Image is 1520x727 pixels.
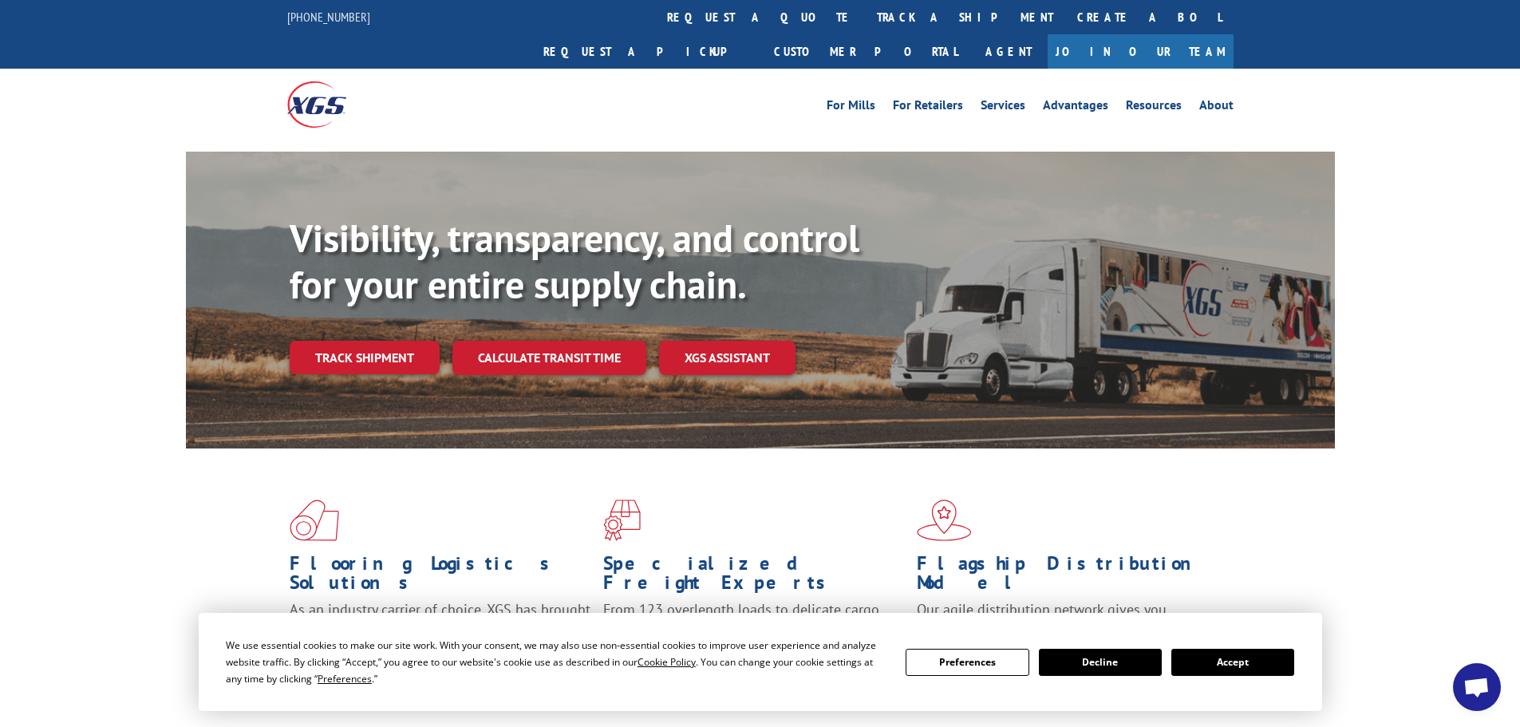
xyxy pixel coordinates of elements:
[917,500,972,541] img: xgs-icon-flagship-distribution-model-red
[290,554,591,600] h1: Flooring Logistics Solutions
[981,99,1025,117] a: Services
[917,554,1218,600] h1: Flagship Distribution Model
[1126,99,1182,117] a: Resources
[969,34,1048,69] a: Agent
[917,600,1210,638] span: Our agile distribution network gives you nationwide inventory management on demand.
[762,34,969,69] a: Customer Portal
[1048,34,1234,69] a: Join Our Team
[287,9,370,25] a: [PHONE_NUMBER]
[1043,99,1108,117] a: Advantages
[1171,649,1294,676] button: Accept
[1199,99,1234,117] a: About
[199,613,1322,711] div: Cookie Consent Prompt
[906,649,1028,676] button: Preferences
[290,213,859,309] b: Visibility, transparency, and control for your entire supply chain.
[638,655,696,669] span: Cookie Policy
[827,99,875,117] a: For Mills
[1039,649,1162,676] button: Decline
[226,637,886,687] div: We use essential cookies to make our site work. With your consent, we may also use non-essential ...
[452,341,646,375] a: Calculate transit time
[531,34,762,69] a: Request a pickup
[290,500,339,541] img: xgs-icon-total-supply-chain-intelligence-red
[290,341,440,374] a: Track shipment
[1453,663,1501,711] div: Open chat
[603,554,905,600] h1: Specialized Freight Experts
[318,672,372,686] span: Preferences
[659,341,796,375] a: XGS ASSISTANT
[603,600,905,671] p: From 123 overlength loads to delicate cargo, our experienced staff knows the best way to move you...
[290,600,590,657] span: As an industry carrier of choice, XGS has brought innovation and dedication to flooring logistics...
[603,500,641,541] img: xgs-icon-focused-on-flooring-red
[893,99,963,117] a: For Retailers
